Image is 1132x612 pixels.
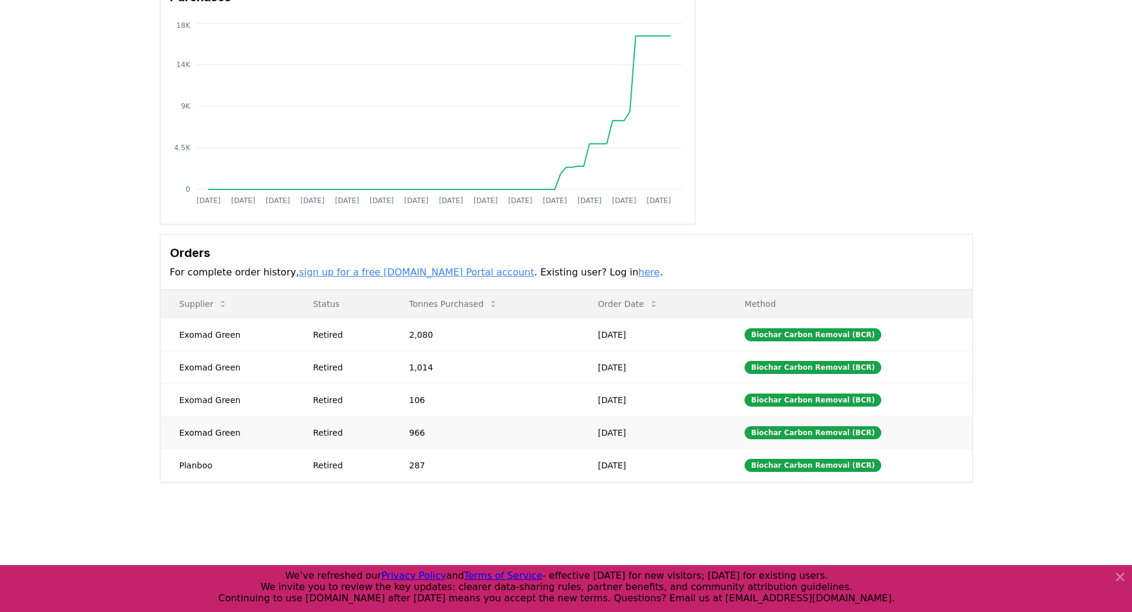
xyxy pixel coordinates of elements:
tspan: 9K [181,102,191,110]
p: Method [735,298,962,310]
td: [DATE] [579,449,726,481]
div: Retired [313,459,381,471]
td: Planboo [160,449,294,481]
div: Biochar Carbon Removal (BCR) [745,459,881,472]
td: 106 [390,383,579,416]
tspan: [DATE] [439,196,463,205]
td: [DATE] [579,318,726,351]
td: [DATE] [579,416,726,449]
tspan: 0 [185,185,190,194]
tspan: [DATE] [335,196,359,205]
button: Order Date [588,292,668,316]
tspan: [DATE] [577,196,601,205]
div: Retired [313,329,381,341]
tspan: [DATE] [231,196,255,205]
tspan: 18K [176,21,190,30]
div: Biochar Carbon Removal (BCR) [745,394,881,407]
td: Exomad Green [160,318,294,351]
td: Exomad Green [160,416,294,449]
tspan: [DATE] [404,196,428,205]
div: Biochar Carbon Removal (BCR) [745,361,881,374]
tspan: [DATE] [196,196,220,205]
button: Supplier [170,292,238,316]
tspan: 14K [176,61,190,69]
tspan: [DATE] [370,196,394,205]
tspan: [DATE] [266,196,290,205]
p: For complete order history, . Existing user? Log in . [170,265,963,280]
td: Exomad Green [160,351,294,383]
td: 1,014 [390,351,579,383]
tspan: [DATE] [300,196,324,205]
td: 966 [390,416,579,449]
a: sign up for a free [DOMAIN_NAME] Portal account [299,267,534,278]
td: Exomad Green [160,383,294,416]
div: Biochar Carbon Removal (BCR) [745,328,881,341]
div: Biochar Carbon Removal (BCR) [745,426,881,439]
a: here [638,267,660,278]
button: Tonnes Purchased [400,292,507,316]
tspan: 4.5K [174,144,191,152]
tspan: [DATE] [647,196,671,205]
td: 287 [390,449,579,481]
div: Retired [313,394,381,406]
td: [DATE] [579,351,726,383]
tspan: [DATE] [543,196,567,205]
tspan: [DATE] [508,196,532,205]
tspan: [DATE] [473,196,497,205]
div: Retired [313,362,381,373]
td: 2,080 [390,318,579,351]
td: [DATE] [579,383,726,416]
p: Status [304,298,381,310]
div: Retired [313,427,381,439]
tspan: [DATE] [612,196,636,205]
h3: Orders [170,244,963,262]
